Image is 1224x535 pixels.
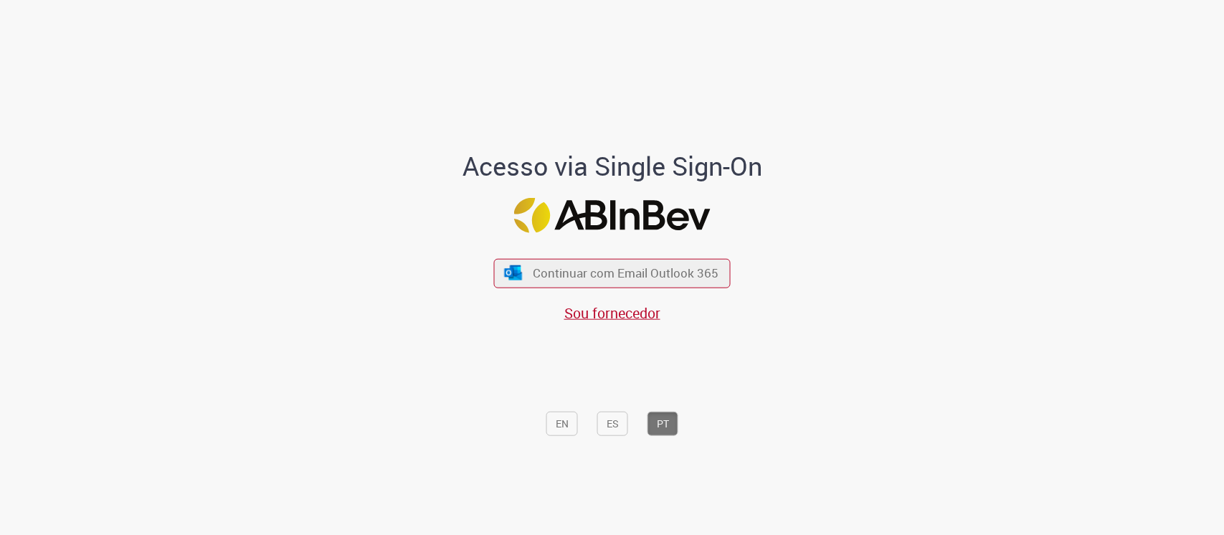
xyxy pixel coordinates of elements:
[494,258,731,288] button: ícone Azure/Microsoft 360 Continuar com Email Outlook 365
[597,411,628,435] button: ES
[546,411,578,435] button: EN
[533,265,718,281] span: Continuar com Email Outlook 365
[503,265,523,280] img: ícone Azure/Microsoft 360
[514,197,711,232] img: Logo ABInBev
[413,152,811,181] h1: Acesso via Single Sign-On
[647,411,678,435] button: PT
[564,303,660,322] a: Sou fornecedor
